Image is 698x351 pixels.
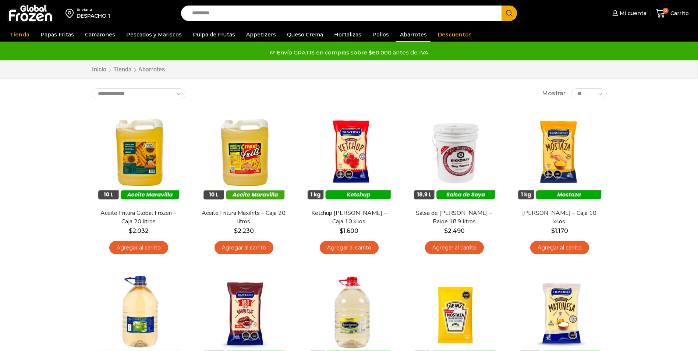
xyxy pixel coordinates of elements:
[201,209,286,226] a: Aceite Fritura Maxifrits – Caja 20 litros
[92,65,107,74] a: Inicio
[242,28,280,42] a: Appetizers
[412,209,496,226] a: Salsa de [PERSON_NAME] – Balde 18.9 litros
[551,227,568,234] bdi: 1.170
[113,65,132,74] a: Tienda
[96,209,181,226] a: Aceite Fritura Global Frozen – Caja 20 litros
[618,10,646,17] span: Mi cuenta
[215,241,273,255] a: Agregar al carrito: “Aceite Fritura Maxifrits - Caja 20 litros”
[307,209,391,226] a: Ketchup [PERSON_NAME] – Caja 10 kilos
[92,65,165,74] nav: Breadcrumb
[81,28,119,42] a: Camarones
[65,7,77,19] img: address-field-icon.svg
[444,227,465,234] bdi: 2.490
[109,241,168,255] a: Agregar al carrito: “Aceite Fritura Global Frozen – Caja 20 litros”
[444,227,448,234] span: $
[330,28,365,42] a: Hortalizas
[37,28,78,42] a: Papas Fritas
[502,6,517,21] button: Search button
[129,227,149,234] bdi: 2.032
[77,7,110,12] div: Enviar a
[669,10,689,17] span: Carrito
[396,28,431,42] a: Abarrotes
[610,6,646,21] a: Mi cuenta
[542,89,566,98] span: Mostrar
[77,12,110,19] div: DESPACHO 1
[663,8,669,14] span: 0
[340,227,358,234] bdi: 1.600
[425,241,484,255] a: Agregar al carrito: “Salsa de Soya Kikkoman - Balde 18.9 litros”
[129,227,132,234] span: $
[123,28,185,42] a: Pescados y Mariscos
[189,28,239,42] a: Pulpa de Frutas
[530,241,589,255] a: Agregar al carrito: “Mostaza Traverso - Caja 10 kilos”
[517,209,602,226] a: [PERSON_NAME] – Caja 10 kilos
[340,227,343,234] span: $
[92,88,185,99] select: Pedido de la tienda
[654,5,691,22] a: 0 Carrito
[369,28,393,42] a: Pollos
[138,66,165,73] h1: Abarrotes
[434,28,475,42] a: Descuentos
[551,227,555,234] span: $
[234,227,254,234] bdi: 2.230
[320,241,379,255] a: Agregar al carrito: “Ketchup Traverso - Caja 10 kilos”
[234,227,238,234] span: $
[283,28,327,42] a: Queso Crema
[6,28,33,42] a: Tienda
